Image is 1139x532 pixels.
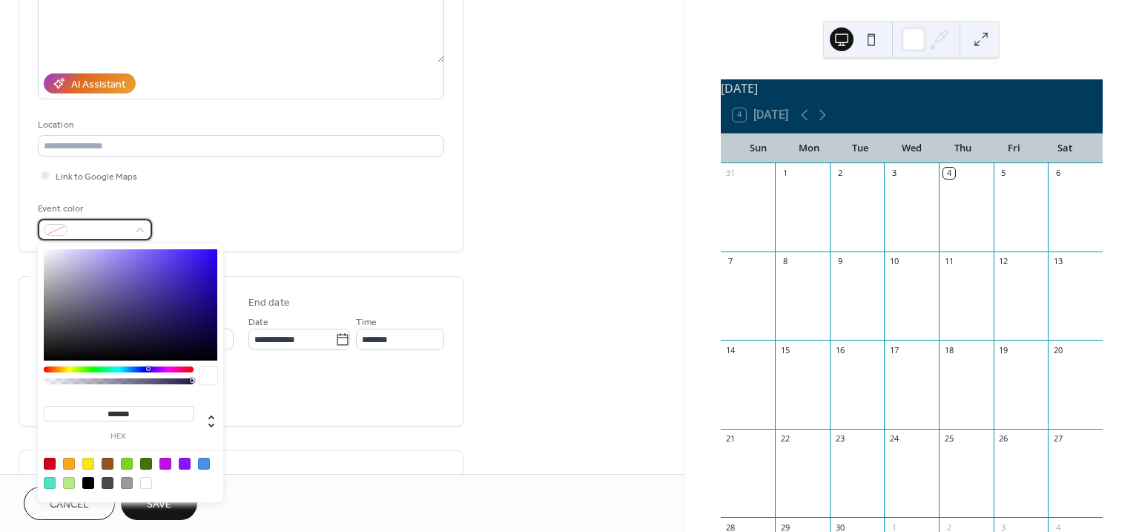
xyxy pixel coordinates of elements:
div: 24 [888,433,899,444]
div: #8B572A [102,458,113,470]
div: #4A90E2 [198,458,210,470]
div: Sun [733,134,784,163]
div: #417505 [140,458,152,470]
label: hex [44,433,194,441]
div: 22 [779,433,790,444]
div: 9 [834,256,845,267]
div: #7ED321 [121,458,133,470]
div: 13 [1052,256,1063,267]
div: 3 [888,168,899,179]
div: [DATE] [721,79,1103,97]
div: 18 [943,344,954,355]
div: 17 [888,344,899,355]
div: 2 [834,168,845,179]
div: #F8E71C [82,458,94,470]
div: 20 [1052,344,1063,355]
span: Time [356,315,377,330]
div: 15 [779,344,790,355]
div: 7 [725,256,736,267]
div: 31 [725,168,736,179]
button: AI Assistant [44,73,136,93]
div: #9013FE [179,458,191,470]
div: Thu [937,134,988,163]
div: #FFFFFF [140,477,152,489]
div: Mon [784,134,835,163]
div: 8 [779,256,790,267]
div: 6 [1052,168,1063,179]
div: 5 [998,168,1009,179]
div: 19 [998,344,1009,355]
div: Tue [835,134,886,163]
div: #F5A623 [63,458,75,470]
div: #BD10E0 [159,458,171,470]
div: Wed [886,134,937,163]
button: Save [121,487,197,520]
div: Sat [1040,134,1091,163]
div: #B8E986 [63,477,75,489]
div: 4 [943,168,954,179]
div: #4A4A4A [102,477,113,489]
span: Link to Google Maps [56,169,137,185]
div: 23 [834,433,845,444]
div: 27 [1052,433,1063,444]
div: AI Assistant [71,77,125,93]
div: Event color [38,201,149,217]
span: Save [147,497,171,513]
div: #D0021B [44,458,56,470]
div: 12 [998,256,1009,267]
button: Cancel [24,487,115,520]
div: #000000 [82,477,94,489]
span: Date [248,315,268,330]
div: #50E3C2 [44,477,56,489]
div: 25 [943,433,954,444]
div: Fri [988,134,1040,163]
div: 21 [725,433,736,444]
div: End date [248,295,290,311]
div: 16 [834,344,845,355]
span: Cancel [50,497,89,513]
div: 11 [943,256,954,267]
div: Location [38,117,441,133]
div: 26 [998,433,1009,444]
div: 1 [779,168,790,179]
div: 14 [725,344,736,355]
div: #9B9B9B [121,477,133,489]
div: 10 [888,256,899,267]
